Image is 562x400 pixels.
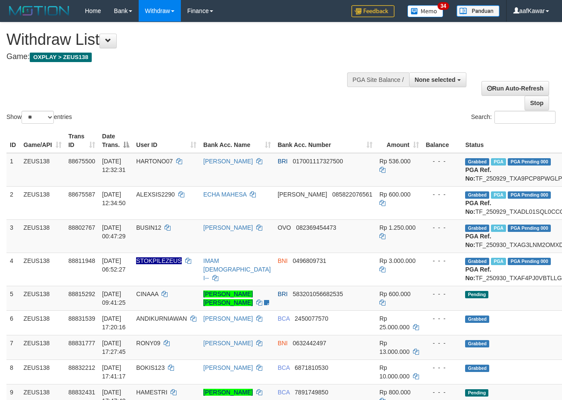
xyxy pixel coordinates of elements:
span: [PERSON_NAME] [278,191,327,198]
td: ZEUS138 [20,310,65,335]
td: 3 [6,219,20,253]
span: Copy 082369454473 to clipboard [296,224,336,231]
td: 1 [6,153,20,187]
span: Copy 2450077570 to clipboard [295,315,328,322]
b: PGA Ref. No: [465,166,491,182]
th: Amount: activate to sort column ascending [376,128,422,153]
div: - - - [426,223,459,232]
span: [DATE] 17:20:16 [102,315,126,331]
span: HAMESTRI [136,389,167,396]
span: Rp 800.000 [379,389,410,396]
h1: Withdraw List [6,31,366,48]
span: RONY09 [136,340,160,347]
span: Copy 7891749850 to clipboard [295,389,328,396]
span: PGA Pending [508,191,551,199]
span: Pending [465,291,488,298]
span: BNI [278,340,288,347]
span: 88802767 [68,224,95,231]
span: BNI [278,257,288,264]
td: ZEUS138 [20,153,65,187]
td: ZEUS138 [20,219,65,253]
span: PGA Pending [508,258,551,265]
td: 6 [6,310,20,335]
label: Show entries [6,111,72,124]
a: ECHA MAHESA [203,191,246,198]
a: [PERSON_NAME] [PERSON_NAME] [203,291,253,306]
a: IMAM [DEMOGRAPHIC_DATA] I-- [203,257,271,281]
a: [PERSON_NAME] [203,315,253,322]
th: Game/API: activate to sort column ascending [20,128,65,153]
span: BCA [278,315,290,322]
div: - - - [426,388,459,397]
span: 88831539 [68,315,95,322]
span: Grabbed [465,258,489,265]
div: - - - [426,256,459,265]
th: Balance [422,128,462,153]
span: Rp 600.000 [379,291,410,297]
span: ALEXSIS2290 [136,191,175,198]
th: Bank Acc. Number: activate to sort column ascending [274,128,376,153]
span: Rp 25.000.000 [379,315,410,331]
span: Marked by aaftrukkakada [491,158,506,166]
span: None selected [415,76,456,83]
span: [DATE] 09:41:25 [102,291,126,306]
span: 88832212 [68,364,95,371]
span: [DATE] 17:41:17 [102,364,126,380]
span: Copy 085822076561 to clipboard [332,191,372,198]
select: Showentries [22,111,54,124]
span: Grabbed [465,340,489,347]
span: BUSIN12 [136,224,161,231]
label: Search: [471,111,556,124]
span: Rp 600.000 [379,191,410,198]
span: Nama rekening ada tanda titik/strip, harap diedit [136,257,182,264]
span: PGA Pending [508,225,551,232]
span: [DATE] 06:52:27 [102,257,126,273]
th: Date Trans.: activate to sort column descending [99,128,133,153]
span: Copy 0496809731 to clipboard [293,257,326,264]
div: - - - [426,190,459,199]
span: Marked by aafpengsreynich [491,191,506,199]
span: Marked by aafsreyleap [491,258,506,265]
th: ID [6,128,20,153]
td: ZEUS138 [20,335,65,359]
span: Copy 017001117327500 to clipboard [293,158,343,165]
th: Trans ID: activate to sort column ascending [65,128,99,153]
a: [PERSON_NAME] [203,224,253,231]
span: [DATE] 17:27:45 [102,340,126,355]
span: 88832431 [68,389,95,396]
span: Copy 6871810530 to clipboard [295,364,328,371]
td: ZEUS138 [20,186,65,219]
div: - - - [426,314,459,323]
a: [PERSON_NAME] [203,158,253,165]
td: ZEUS138 [20,286,65,310]
img: Button%20Memo.svg [407,5,444,17]
span: Pending [465,389,488,397]
div: - - - [426,363,459,372]
a: [PERSON_NAME] [203,389,253,396]
a: [PERSON_NAME] [203,340,253,347]
span: 88675587 [68,191,95,198]
b: PGA Ref. No: [465,266,491,281]
span: Rp 10.000.000 [379,364,410,380]
td: 4 [6,253,20,286]
a: Run Auto-Refresh [481,81,549,96]
span: Grabbed [465,158,489,166]
span: 34 [438,2,449,10]
b: PGA Ref. No: [465,200,491,215]
span: OVO [278,224,291,231]
span: [DATE] 12:34:50 [102,191,126,206]
td: ZEUS138 [20,359,65,384]
span: Rp 3.000.000 [379,257,416,264]
span: Grabbed [465,316,489,323]
span: Grabbed [465,365,489,372]
img: Feedback.jpg [351,5,394,17]
th: User ID: activate to sort column ascending [133,128,200,153]
td: 7 [6,335,20,359]
span: 88831777 [68,340,95,347]
a: Stop [525,96,549,110]
span: Grabbed [465,225,489,232]
span: BRI [278,158,288,165]
span: BCA [278,364,290,371]
img: panduan.png [456,5,500,17]
span: Marked by aafsreyleap [491,225,506,232]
